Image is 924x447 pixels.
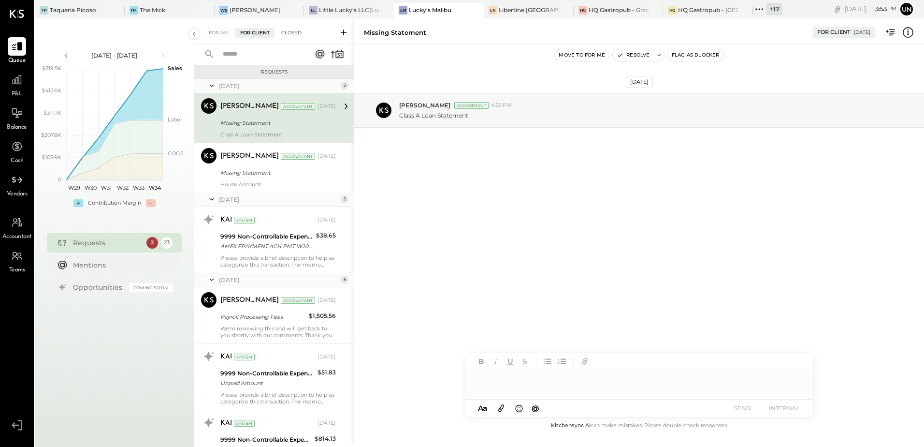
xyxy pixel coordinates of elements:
[315,434,336,444] div: $814.13
[220,418,232,428] div: KAI
[73,199,83,207] div: +
[578,355,591,368] button: Add URL
[765,402,804,415] button: INTERNAL
[68,184,80,191] text: W29
[318,297,336,304] div: [DATE]
[220,435,312,445] div: 9999 Non-Controllable Expenses:Other Income and Expenses:To Be Classified P&L
[73,238,142,248] div: Requests
[281,103,315,110] div: Accountant
[220,168,333,178] div: Missing Statement
[101,184,112,191] text: W31
[50,6,96,14] div: Taqueria Picoso
[589,6,649,14] div: HQ Gastropub - Graceland Speakeasy
[0,137,33,165] a: Cash
[220,378,315,388] div: Unpaid Amount
[8,57,26,65] span: Queue
[364,28,426,37] div: Missing Statement
[0,247,33,275] a: Teams
[168,150,184,157] text: COGS
[88,199,141,207] div: Contribution Margin
[316,231,336,240] div: $38.65
[578,6,587,15] div: HG
[399,111,468,119] p: Class A Loan Statement
[73,51,156,60] div: [DATE] - [DATE]
[220,102,279,111] div: [PERSON_NAME]
[678,6,738,14] div: HQ Gastropub - [GEOGRAPHIC_DATA]
[281,297,315,304] div: Accountant
[73,260,168,270] div: Mentions
[148,184,161,191] text: W34
[219,276,338,284] div: [DATE]
[43,109,61,116] text: $311.7K
[12,90,23,99] span: P&L
[341,276,348,283] div: 5
[235,28,274,38] div: For Client
[146,237,158,249] div: 2
[133,184,144,191] text: W33
[613,49,653,61] button: Resolve
[40,6,48,15] div: TP
[220,181,336,188] div: House Account
[130,6,138,15] div: TM
[230,6,280,14] div: [PERSON_NAME]
[491,102,512,109] span: 4:35 PM
[116,184,128,191] text: W32
[0,213,33,241] a: Accountant
[319,6,379,14] div: Little Lucky's LLC(Lucky's Soho)
[11,157,23,165] span: Cash
[483,403,487,413] span: a
[234,420,255,427] div: System
[220,131,336,138] div: Class A Loan Statement
[318,419,336,427] div: [DATE]
[723,402,762,415] button: SEND
[140,6,165,14] div: The Mick
[504,355,517,368] button: Underline
[2,233,32,241] span: Accountant
[668,6,677,15] div: HG
[7,123,27,132] span: Balance
[318,353,336,361] div: [DATE]
[541,355,554,368] button: Unordered List
[409,6,451,14] div: Lucky's Malibu
[129,283,173,292] div: Coming Soon
[0,71,33,99] a: P&L
[899,1,914,17] button: Un
[475,355,488,368] button: Bold
[626,76,653,88] div: [DATE]
[318,216,336,224] div: [DATE]
[532,403,539,413] span: @
[318,152,336,160] div: [DATE]
[220,151,279,161] div: [PERSON_NAME]
[817,29,851,36] div: For Client
[220,296,279,305] div: [PERSON_NAME]
[555,49,609,61] button: Move to for me
[399,101,450,109] span: [PERSON_NAME]
[281,153,315,160] div: Accountant
[41,132,61,138] text: $207.8K
[220,312,306,322] div: Payroll Processing Fees
[220,241,313,251] div: AMEX EPAYMENT ACH PMT W2032
[199,69,349,75] div: Requests
[833,4,842,14] div: copy link
[73,283,124,292] div: Opportunities
[9,266,25,275] span: Teams
[276,28,306,38] div: Closed
[475,403,491,414] button: Aa
[490,355,502,368] button: Italic
[318,103,336,110] div: [DATE]
[42,65,61,72] text: $519.5K
[399,6,407,15] div: LM
[204,28,233,38] div: For Me
[220,232,313,241] div: 9999 Non-Controllable Expenses:Other Income and Expenses:To Be Classified P&L
[489,6,497,15] div: LN
[84,184,96,191] text: W30
[845,4,896,14] div: [DATE]
[58,176,61,183] text: 0
[220,369,315,378] div: 9999 Non-Controllable Expenses:Other Income and Expenses:To Be Classified P&L
[309,311,336,321] div: $1,505.56
[519,355,531,368] button: Strikethrough
[0,104,33,132] a: Balance
[168,116,182,123] text: Labor
[234,354,255,360] div: System
[168,65,182,72] text: Sales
